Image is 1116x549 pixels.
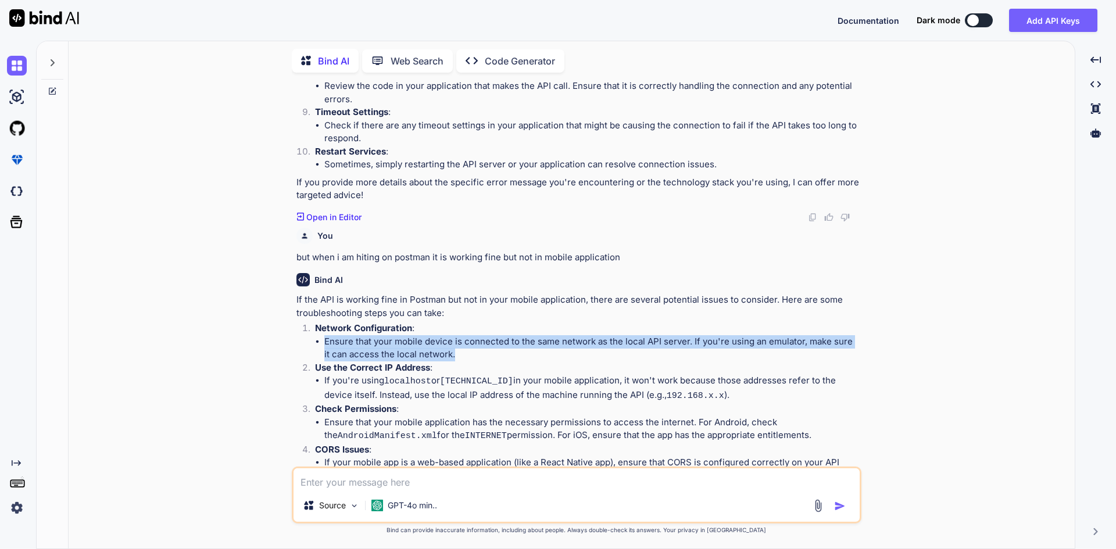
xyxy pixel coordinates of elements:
[296,251,859,264] p: but when i am hiting on postman it is working fine but not in mobile application
[388,500,437,511] p: GPT-4o min..
[315,106,388,117] strong: Timeout Settings
[315,362,430,373] strong: Use the Correct IP Address
[824,213,834,222] img: like
[338,431,437,441] code: AndroidManifest.xml
[315,145,859,159] p: :
[306,211,362,223] p: Open in Editor
[315,361,859,375] p: :
[391,54,443,68] p: Web Search
[7,498,27,518] img: settings
[808,213,817,222] img: copy
[465,431,507,441] code: INTERNET
[324,158,859,171] li: Sometimes, simply restarting the API server or your application can resolve connection issues.
[834,500,846,512] img: icon
[485,54,555,68] p: Code Generator
[7,119,27,138] img: githubLight
[371,500,383,511] img: GPT-4o mini
[318,54,349,68] p: Bind AI
[324,119,859,145] li: Check if there are any timeout settings in your application that might be causing the connection ...
[319,500,346,511] p: Source
[324,456,859,482] li: If your mobile app is a web-based application (like a React Native app), ensure that CORS is conf...
[315,322,412,333] strong: Network Configuration
[9,9,79,27] img: Bind AI
[292,526,861,534] p: Bind can provide inaccurate information, including about people. Always double-check its answers....
[315,403,859,416] p: :
[7,150,27,170] img: premium
[314,274,343,286] h6: Bind AI
[349,501,359,511] img: Pick Models
[7,56,27,76] img: chat
[667,391,724,401] code: 192.168.x.x
[917,15,960,26] span: Dark mode
[315,403,396,414] strong: Check Permissions
[324,335,859,361] li: Ensure that your mobile device is connected to the same network as the local API server. If you'r...
[317,230,333,242] h6: You
[324,80,859,106] li: Review the code in your application that makes the API call. Ensure that it is correctly handling...
[811,499,825,512] img: attachment
[315,322,859,335] p: :
[315,106,859,119] p: :
[324,374,859,403] li: If you're using or in your mobile application, it won't work because those addresses refer to the...
[324,416,859,443] li: Ensure that your mobile application has the necessary permissions to access the internet. For And...
[838,16,899,26] span: Documentation
[384,376,431,386] code: localhost
[296,176,859,202] p: If you provide more details about the specific error message you're encountering or the technolog...
[840,213,850,222] img: dislike
[315,444,369,455] strong: CORS Issues
[440,376,513,386] code: [TECHNICAL_ID]
[296,293,859,320] p: If the API is working fine in Postman but not in your mobile application, there are several poten...
[7,87,27,107] img: ai-studio
[1009,9,1097,32] button: Add API Keys
[7,181,27,201] img: darkCloudIdeIcon
[315,146,386,157] strong: Restart Services
[315,443,859,457] p: :
[838,15,899,27] button: Documentation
